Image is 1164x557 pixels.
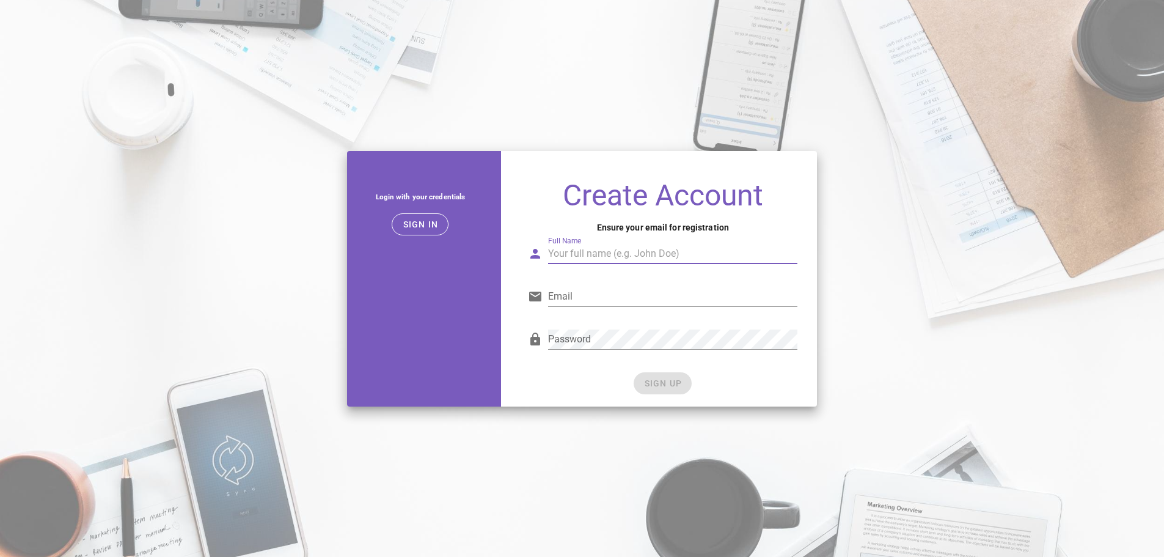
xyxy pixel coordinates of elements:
input: Your full name (e.g. John Doe) [548,244,797,264]
span: Sign in [402,219,438,229]
h5: Login with your credentials [357,190,485,204]
label: Full Name [548,237,581,246]
h4: Ensure your email for registration [528,221,797,234]
h1: Create Account [528,180,797,211]
button: Sign in [392,213,448,235]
